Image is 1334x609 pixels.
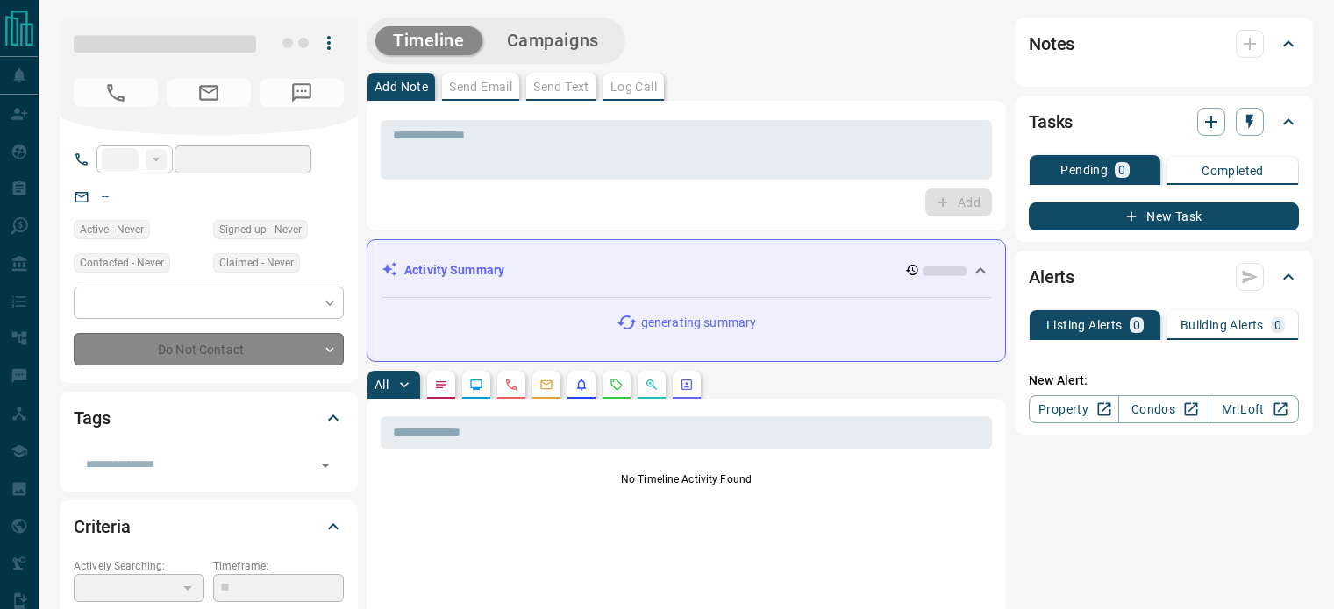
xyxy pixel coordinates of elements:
div: Tags [74,397,344,439]
button: Open [313,453,338,478]
svg: Agent Actions [680,378,694,392]
span: Signed up - Never [219,221,302,238]
svg: Opportunities [645,378,659,392]
a: Mr.Loft [1209,395,1299,423]
p: generating summary [641,314,756,332]
svg: Notes [434,378,448,392]
div: Tasks [1029,101,1299,143]
span: Claimed - Never [219,254,294,272]
p: Actively Searching: [74,558,204,574]
p: Completed [1202,165,1264,177]
div: Notes [1029,23,1299,65]
p: 0 [1274,319,1281,331]
p: Timeframe: [213,558,344,574]
p: No Timeline Activity Found [381,471,992,487]
svg: Emails [539,378,553,392]
span: No Email [167,79,251,107]
p: 0 [1118,164,1125,176]
a: Property [1029,395,1119,423]
svg: Listing Alerts [574,378,589,392]
p: Listing Alerts [1046,319,1123,331]
svg: Requests [610,378,624,392]
p: All [375,379,389,391]
div: Criteria [74,506,344,548]
p: Add Note [375,81,428,93]
svg: Calls [504,378,518,392]
div: Do Not Contact [74,333,344,365]
span: No Number [260,79,344,107]
p: New Alert: [1029,372,1299,390]
p: Building Alerts [1181,319,1264,331]
h2: Notes [1029,30,1074,58]
span: Active - Never [80,221,144,238]
h2: Tasks [1029,108,1073,136]
p: Activity Summary [404,261,504,280]
button: New Task [1029,202,1299,230]
div: Alerts [1029,256,1299,298]
a: Condos [1118,395,1209,423]
div: Activity Summary [382,254,991,287]
a: -- [102,189,109,203]
svg: Lead Browsing Activity [469,378,483,392]
p: 0 [1133,319,1140,331]
h2: Tags [74,404,110,432]
button: Timeline [375,26,482,55]
h2: Criteria [74,513,131,541]
h2: Alerts [1029,263,1074,291]
p: Pending [1060,164,1108,176]
span: Contacted - Never [80,254,164,272]
span: No Number [74,79,158,107]
button: Campaigns [489,26,617,55]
